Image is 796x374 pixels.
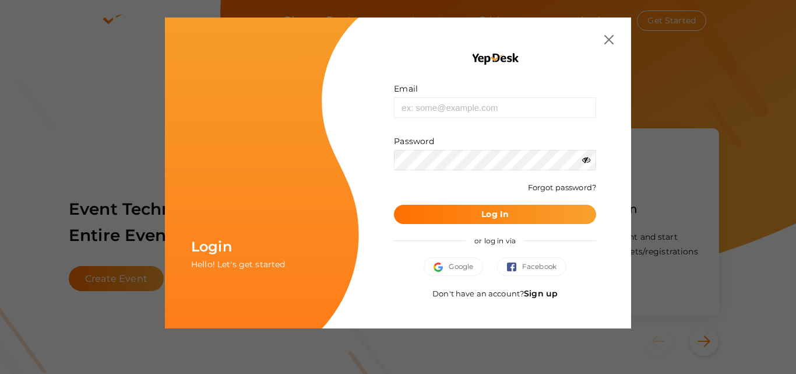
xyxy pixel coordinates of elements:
[524,288,558,299] a: Sign up
[191,259,285,270] span: Hello! Let's get started
[528,183,596,192] a: Forgot password?
[466,228,524,254] span: or log in via
[191,238,232,255] span: Login
[394,135,434,147] label: Password
[434,263,449,272] img: google.svg
[507,263,522,272] img: facebook.svg
[604,35,614,44] img: close.svg
[434,261,473,272] span: Google
[394,97,596,118] input: ex: some@example.com
[394,83,418,95] label: Email
[507,261,557,272] span: Facebook
[432,289,558,298] span: Don't have an account?
[471,53,519,65] img: YEP_black_cropped.png
[394,205,596,224] button: Log In
[424,257,483,276] button: Google
[497,257,566,276] button: Facebook
[481,209,509,219] b: Log In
